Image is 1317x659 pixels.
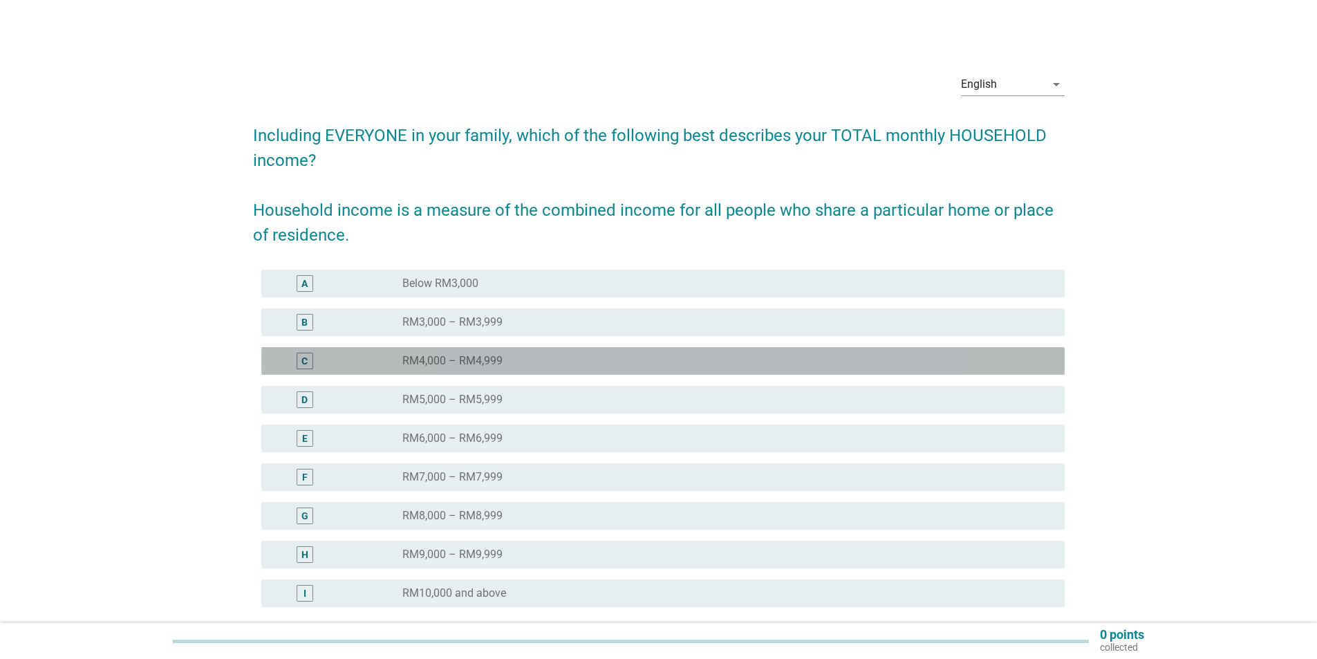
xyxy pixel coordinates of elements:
div: English [961,78,997,91]
p: collected [1100,641,1144,653]
div: C [301,354,308,369]
i: arrow_drop_down [1048,76,1065,93]
div: A [301,277,308,291]
div: F [302,470,308,485]
label: RM6,000 – RM6,999 [402,431,503,445]
label: Below RM3,000 [402,277,478,290]
label: RM9,000 – RM9,999 [402,548,503,561]
label: RM3,000 – RM3,999 [402,315,503,329]
label: RM4,000 – RM4,999 [402,354,503,368]
div: E [302,431,308,446]
label: RM10,000 and above [402,586,506,600]
label: RM5,000 – RM5,999 [402,393,503,407]
div: G [301,509,308,523]
label: RM7,000 – RM7,999 [402,470,503,484]
div: I [303,586,306,601]
label: RM8,000 – RM8,999 [402,509,503,523]
div: B [301,315,308,330]
div: H [301,548,308,562]
p: 0 points [1100,629,1144,641]
div: D [301,393,308,407]
h2: Including EVERYONE in your family, which of the following best describes your TOTAL monthly HOUSE... [253,109,1065,248]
